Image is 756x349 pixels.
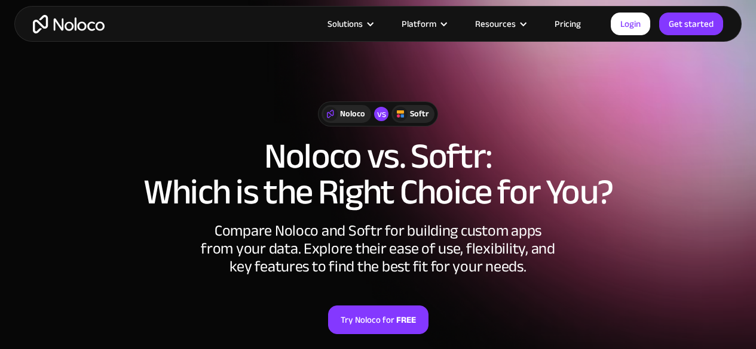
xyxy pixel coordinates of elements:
a: Pricing [540,16,596,32]
div: Platform [402,16,436,32]
a: Login [611,13,650,35]
a: Try Noloco forFREE [328,305,428,334]
div: Softr [410,107,428,121]
a: home [33,15,105,33]
strong: FREE [396,312,416,328]
div: Platform [387,16,460,32]
div: Solutions [313,16,387,32]
div: Solutions [328,16,363,32]
div: Noloco [340,107,365,121]
h1: Noloco vs. Softr: Which is the Right Choice for You? [12,138,744,210]
div: Resources [475,16,516,32]
div: Compare Noloco and Softr for building custom apps from your data. Explore their ease of use, flex... [199,222,558,276]
a: Get started [659,13,723,35]
div: Resources [460,16,540,32]
div: vs [374,107,388,121]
